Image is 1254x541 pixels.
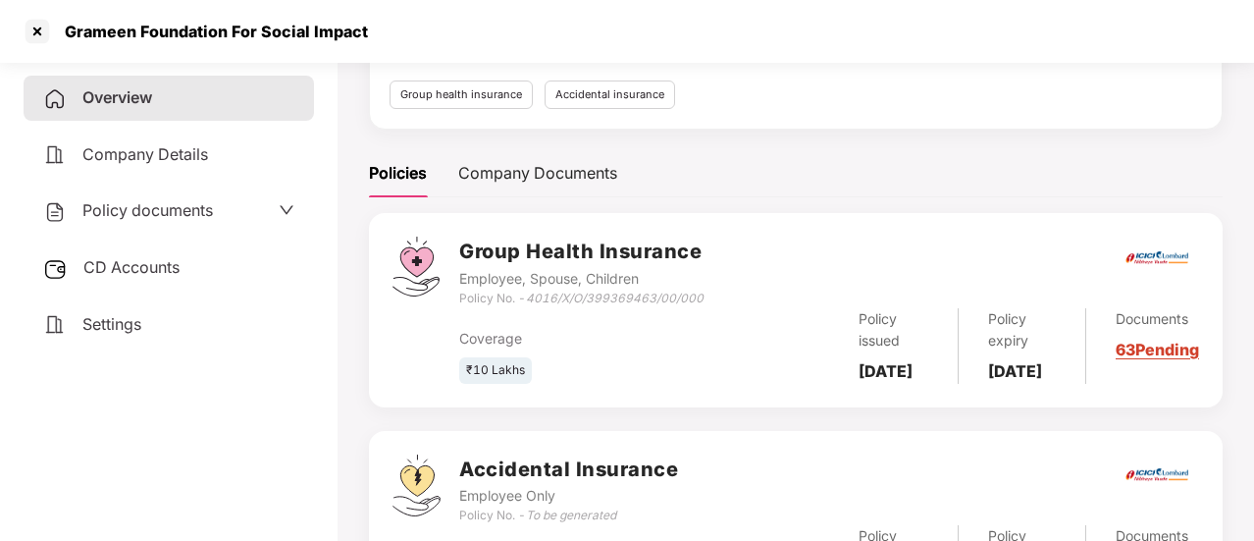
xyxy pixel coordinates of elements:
i: 4016/X/O/399369463/00/000 [526,291,704,305]
span: down [279,202,294,218]
div: Employee, Spouse, Children [459,268,704,290]
img: svg+xml;base64,PHN2ZyB4bWxucz0iaHR0cDovL3d3dy53My5vcmcvMjAwMC9zdmciIHdpZHRoPSIyNCIgaGVpZ2h0PSIyNC... [43,313,67,337]
div: Employee Only [459,485,678,507]
div: Policy expiry [988,308,1056,352]
div: Policy No. - [459,507,678,525]
div: Documents [1116,308,1199,330]
div: Grameen Foundation For Social Impact [53,22,368,41]
div: Company Documents [458,161,617,186]
span: CD Accounts [83,257,180,277]
div: ₹10 Lakhs [459,357,532,384]
img: icici.png [1122,462,1192,487]
a: 63 Pending [1116,340,1199,359]
div: Coverage [459,328,705,350]
i: To be generated [526,508,616,522]
span: Settings [82,314,141,334]
h3: Accidental Insurance [459,455,678,485]
b: [DATE] [859,361,913,381]
img: svg+xml;base64,PHN2ZyB4bWxucz0iaHR0cDovL3d3dy53My5vcmcvMjAwMC9zdmciIHdpZHRoPSI0OS4zMjEiIGhlaWdodD... [392,455,441,516]
div: Accidental insurance [545,81,675,109]
h3: Group Health Insurance [459,237,704,267]
b: [DATE] [988,361,1042,381]
span: Policy documents [82,200,213,220]
img: icici.png [1122,245,1192,270]
img: svg+xml;base64,PHN2ZyB4bWxucz0iaHR0cDovL3d3dy53My5vcmcvMjAwMC9zdmciIHdpZHRoPSI0Ny43MTQiIGhlaWdodD... [392,237,440,297]
div: Policy issued [859,308,927,352]
img: svg+xml;base64,PHN2ZyB4bWxucz0iaHR0cDovL3d3dy53My5vcmcvMjAwMC9zdmciIHdpZHRoPSIyNCIgaGVpZ2h0PSIyNC... [43,200,67,224]
span: Company Details [82,144,208,164]
img: svg+xml;base64,PHN2ZyB4bWxucz0iaHR0cDovL3d3dy53My5vcmcvMjAwMC9zdmciIHdpZHRoPSIyNCIgaGVpZ2h0PSIyNC... [43,143,67,167]
div: Policy No. - [459,290,704,308]
img: svg+xml;base64,PHN2ZyB3aWR0aD0iMjUiIGhlaWdodD0iMjQiIHZpZXdCb3g9IjAgMCAyNSAyNCIgZmlsbD0ibm9uZSIgeG... [43,257,68,281]
img: svg+xml;base64,PHN2ZyB4bWxucz0iaHR0cDovL3d3dy53My5vcmcvMjAwMC9zdmciIHdpZHRoPSIyNCIgaGVpZ2h0PSIyNC... [43,87,67,111]
div: Policies [369,161,427,186]
span: Overview [82,87,152,107]
div: Group health insurance [390,81,533,109]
